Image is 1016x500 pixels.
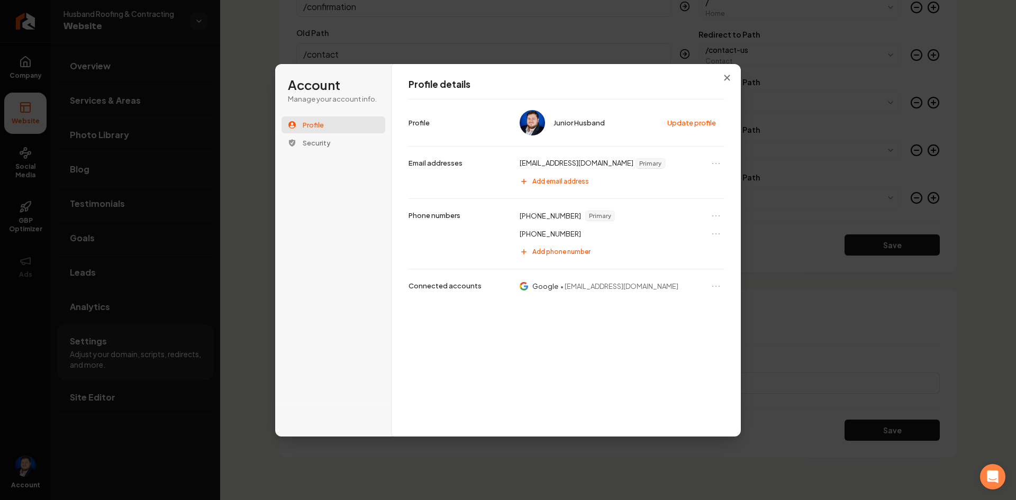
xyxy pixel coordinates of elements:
div: Open Intercom Messenger [980,464,1005,489]
p: Manage your account info. [288,94,379,104]
span: Profile [303,120,324,130]
h1: Account [288,77,379,94]
p: Profile [409,118,430,128]
img: Google [520,281,528,291]
span: Add email address [532,177,589,186]
button: Security [282,134,385,151]
span: Primary [586,211,614,221]
button: Open menu [710,210,722,222]
span: Security [303,138,331,148]
p: [EMAIL_ADDRESS][DOMAIN_NAME] [520,158,633,169]
span: Primary [636,159,665,168]
p: Connected accounts [409,281,482,290]
button: Add phone number [514,243,724,260]
button: Open menu [710,228,722,240]
p: [PHONE_NUMBER] [520,211,581,221]
span: Add phone number [532,248,591,256]
button: Profile [282,116,385,133]
h1: Profile details [409,78,724,91]
button: Update profile [662,115,722,131]
span: • [EMAIL_ADDRESS][DOMAIN_NAME] [560,281,678,291]
p: Phone numbers [409,211,460,220]
button: Open menu [710,280,722,293]
p: Email addresses [409,158,462,168]
button: Open menu [710,157,722,170]
button: Close modal [718,68,737,87]
p: Google [532,281,558,291]
img: Junior Husband [520,110,545,135]
p: [PHONE_NUMBER] [520,229,581,239]
button: Add email address [514,173,724,190]
span: Junior Husband [554,118,605,128]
